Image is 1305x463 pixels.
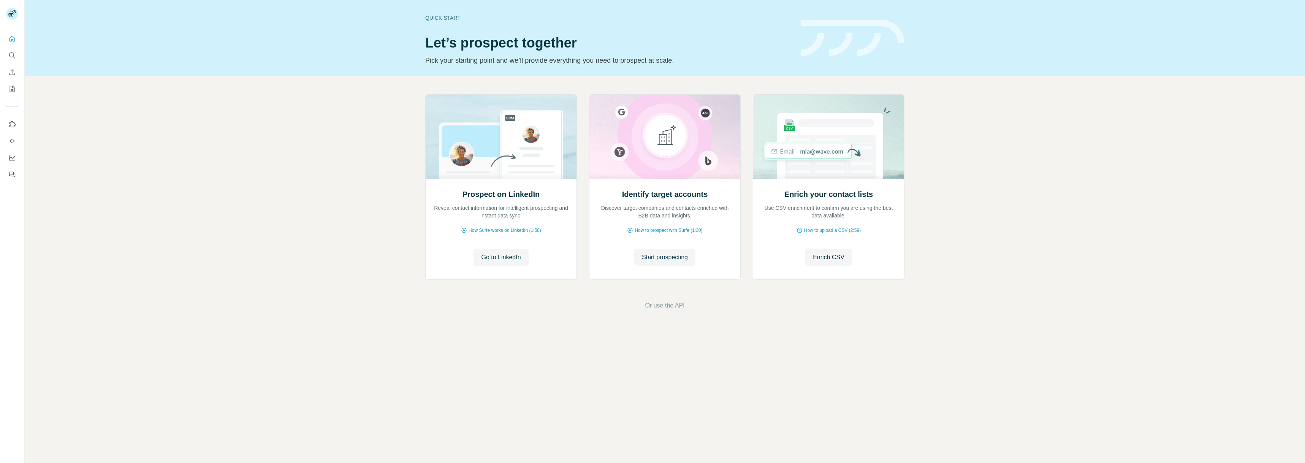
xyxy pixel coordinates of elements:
[6,168,18,181] button: Feedback
[634,249,695,266] button: Start prospecting
[589,95,741,179] img: Identify target accounts
[804,227,861,234] span: How to upload a CSV (2:59)
[469,227,541,234] span: How Surfe works on LinkedIn (1:58)
[433,204,569,219] p: Reveal contact information for intelligent prospecting and instant data sync.
[425,35,792,51] h1: Let’s prospect together
[635,227,702,234] span: How to prospect with Surfe (1:30)
[481,253,521,262] span: Go to LinkedIn
[597,204,733,219] p: Discover target companies and contacts enriched with B2B data and insights.
[425,14,792,22] div: Quick start
[425,55,792,66] p: Pick your starting point and we’ll provide everything you need to prospect at scale.
[813,253,844,262] span: Enrich CSV
[6,65,18,79] button: Enrich CSV
[6,134,18,148] button: Use Surfe API
[462,189,540,200] h2: Prospect on LinkedIn
[6,82,18,96] button: My lists
[784,189,873,200] h2: Enrich your contact lists
[622,189,708,200] h2: Identify target accounts
[801,20,904,57] img: banner
[6,32,18,46] button: Quick start
[6,151,18,165] button: Dashboard
[642,253,688,262] span: Start prospecting
[805,249,852,266] button: Enrich CSV
[6,49,18,62] button: Search
[753,95,904,179] img: Enrich your contact lists
[6,117,18,131] button: Use Surfe on LinkedIn
[425,95,577,179] img: Prospect on LinkedIn
[474,249,528,266] button: Go to LinkedIn
[761,204,896,219] p: Use CSV enrichment to confirm you are using the best data available.
[645,301,684,310] button: Or use the API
